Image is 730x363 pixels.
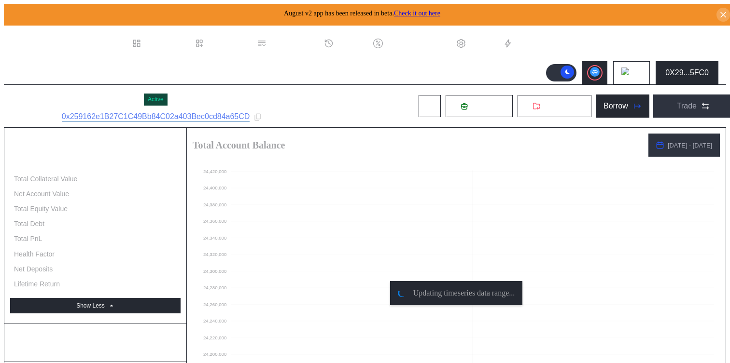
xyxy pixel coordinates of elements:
[14,175,77,183] div: Total Collateral Value
[76,302,105,309] div: Show Less
[203,185,226,190] text: 24,400,000
[413,289,515,297] span: Updating timeseries data range...
[145,39,183,48] div: Dashboard
[398,289,406,297] img: pending
[472,102,498,110] span: Deposit
[387,39,445,48] div: Discount Factors
[203,318,226,323] text: 24,240,000
[181,219,184,228] div: -
[445,94,513,118] button: Deposit
[203,169,226,174] text: 24,420,000
[251,26,318,61] a: Permissions
[367,26,450,61] a: Discount Factors
[14,234,42,243] div: Total PnL
[203,235,226,241] text: 24,340,000
[10,298,181,313] button: Show Less
[450,26,497,61] a: Admin
[14,219,44,228] div: Total Debt
[665,68,709,77] div: 0X29...5FC0
[203,218,226,224] text: 24,360,000
[203,351,226,357] text: 24,200,000
[517,39,560,48] div: Automations
[181,234,184,243] div: -
[14,265,53,273] div: Net Deposits
[203,302,226,307] text: 24,260,000
[621,67,632,78] img: chain logo
[181,160,184,168] div: -
[181,175,184,183] div: -
[181,204,184,213] div: -
[12,91,140,108] div: MaxiUSR Strategist 1
[517,94,592,118] button: Withdraw
[613,61,650,84] button: chain logo
[203,285,226,290] text: 24,280,000
[14,250,55,258] div: Health Factor
[203,202,226,207] text: 24,380,000
[677,102,697,110] div: Trade
[470,39,491,48] div: Admin
[544,102,576,110] span: Withdraw
[181,250,184,258] div: -
[596,94,649,118] button: Borrow
[203,335,226,340] text: 24,220,000
[126,26,189,61] a: Dashboard
[284,10,440,17] span: August v2 app has been released in beta.
[656,61,718,84] button: 0X29...5FC0
[181,189,184,198] div: -
[318,26,367,61] a: History
[14,280,60,288] div: Lifetime Return
[497,26,565,61] a: Automations
[193,140,641,150] h2: Total Account Balance
[148,96,164,103] div: Active
[270,39,312,48] div: Permissions
[203,269,226,274] text: 24,300,000
[604,102,628,110] div: Borrow
[62,112,250,121] a: 0x259162e1B27C1C49Bb84C02a403Bec0cd84a65CD
[10,137,181,156] div: Account Summary
[14,204,68,213] div: Total Equity Value
[181,280,184,288] div: -
[181,265,184,273] div: -
[12,113,58,121] div: Subaccount ID:
[208,39,245,48] div: Loan Book
[337,39,362,48] div: History
[189,26,251,61] a: Loan Book
[203,252,226,257] text: 24,320,000
[14,160,81,168] div: Total Account Balance
[394,10,440,17] a: Check it out here
[10,333,181,352] div: Account Balance
[14,189,69,198] div: Net Account Value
